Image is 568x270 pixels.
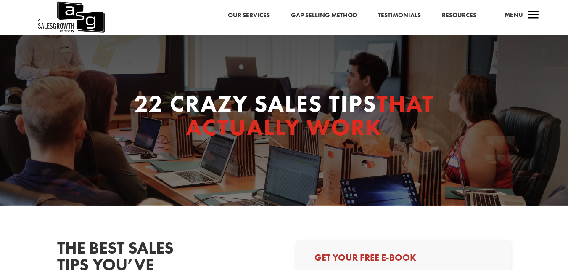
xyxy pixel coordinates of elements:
[525,7,542,24] span: a
[228,10,270,21] a: Our Services
[442,10,476,21] a: Resources
[505,11,523,19] span: Menu
[124,92,444,143] h1: 22 Crazy Sales Tips
[378,10,421,21] a: Testimonials
[186,88,434,142] span: That Actually Work
[314,253,493,267] h3: Get Your Free E-book
[291,10,357,21] a: Gap Selling Method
